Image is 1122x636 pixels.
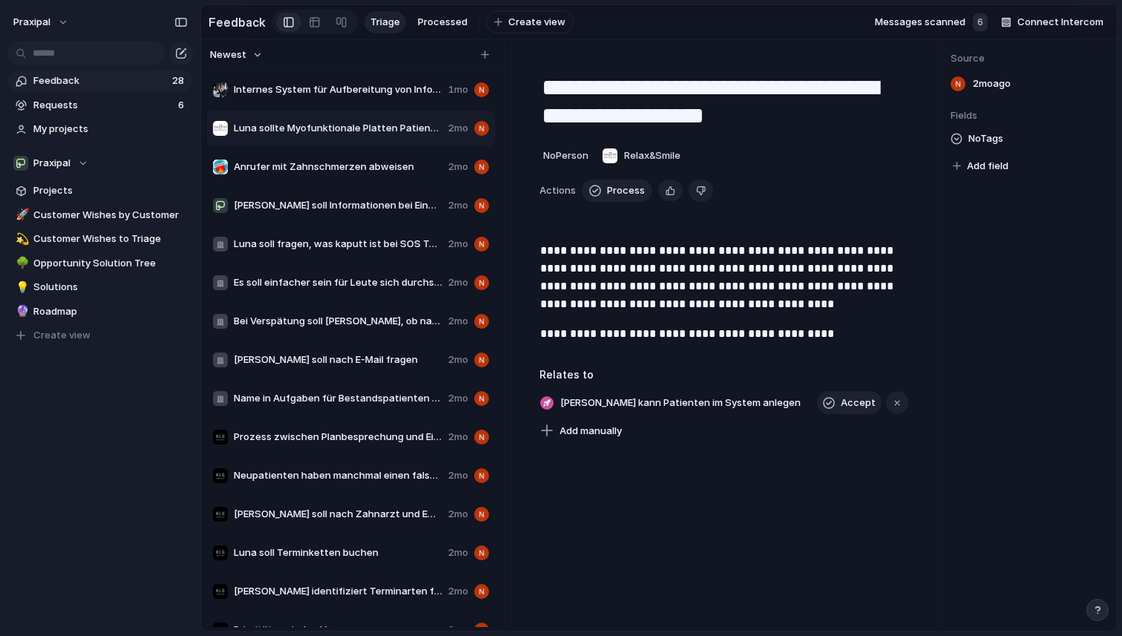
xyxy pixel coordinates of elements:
[448,430,468,445] span: 2mo
[33,183,188,198] span: Projects
[13,304,28,319] button: 🔮
[7,252,193,275] a: 🌳Opportunity Solution Tree
[7,10,76,34] button: praxipal
[7,324,193,347] button: Create view
[951,108,1105,123] span: Fields
[210,47,246,62] span: Newest
[448,507,468,522] span: 2mo
[448,121,468,136] span: 2mo
[967,159,1008,174] span: Add field
[539,144,592,168] button: NoPerson
[16,206,26,223] div: 🚀
[178,98,187,113] span: 6
[16,255,26,272] div: 🌳
[448,584,468,599] span: 2mo
[7,301,193,323] a: 🔮Roadmap
[33,156,70,171] span: Praxipal
[973,76,1011,91] span: 2mo ago
[234,121,442,136] span: Luna sollte Myofunktionale Platten Patienten handlen
[234,391,442,406] span: Name in Aufgaben für Bestandspatienten oft falsch
[7,152,193,174] button: Praxipal
[33,73,168,88] span: Feedback
[689,180,713,202] button: Delete
[448,468,468,483] span: 2mo
[209,13,266,31] h2: Feedback
[364,11,406,33] a: Triage
[817,391,882,415] button: Accept
[448,353,468,367] span: 2mo
[234,82,442,97] span: Internes System für Aufbereitung von Informationen für Praxen
[448,391,468,406] span: 2mo
[508,15,565,30] span: Create view
[534,421,628,442] button: Add manually
[448,237,468,252] span: 2mo
[7,94,193,117] a: Requests6
[598,144,684,168] button: Relax&Smile
[875,15,965,30] span: Messages scanned
[418,15,467,30] span: Processed
[7,228,193,250] a: 💫Customer Wishes to Triage
[13,256,28,271] button: 🌳
[995,11,1109,33] button: Connect Intercom
[624,148,680,163] span: Relax&Smile
[951,51,1105,66] span: Source
[234,353,442,367] span: [PERSON_NAME] soll nach E-Mail fragen
[448,545,468,560] span: 2mo
[973,13,988,31] div: 6
[234,275,442,290] span: Es soll einfacher sein für Leute sich durchstellen zu lassen
[7,276,193,298] a: 💡Solutions
[7,70,193,92] a: Feedback28
[543,149,588,161] span: No Person
[13,232,28,246] button: 💫
[234,314,442,329] span: Bei Verspätung soll [PERSON_NAME], ob nach hinten Platz ist
[16,303,26,320] div: 🔮
[13,280,28,295] button: 💡
[16,279,26,296] div: 💡
[539,367,908,382] h3: Relates to
[968,130,1003,148] span: No Tags
[234,430,442,445] span: Prozess zwischen Planbesprechung und Einsetzen handlen
[448,314,468,329] span: 2mo
[33,208,188,223] span: Customer Wishes by Customer
[16,231,26,248] div: 💫
[234,545,442,560] span: Luna soll Terminketten buchen
[582,180,652,202] button: Process
[448,82,468,97] span: 1mo
[1017,15,1103,30] span: Connect Intercom
[556,393,805,413] span: [PERSON_NAME] kann Patienten im System anlegen
[607,183,645,198] span: Process
[448,160,468,174] span: 2mo
[234,160,442,174] span: Anrufer mit Zahnschmerzen abweisen
[539,183,576,198] span: Actions
[13,15,50,30] span: praxipal
[208,45,265,65] button: Newest
[33,98,174,113] span: Requests
[486,10,574,34] button: Create view
[33,328,91,343] span: Create view
[7,118,193,140] a: My projects
[951,157,1011,176] button: Add field
[234,198,442,213] span: [PERSON_NAME] soll Informationen bei Einwilligung für Anamnese Email geben
[412,11,473,33] a: Processed
[33,232,188,246] span: Customer Wishes to Triage
[560,424,622,439] span: Add manually
[13,208,28,223] button: 🚀
[448,198,468,213] span: 2mo
[33,256,188,271] span: Opportunity Solution Tree
[234,468,442,483] span: Neupatienten haben manchmal einen falschen Namen
[234,584,442,599] span: [PERSON_NAME] identifiziert Terminarten falsch
[33,280,188,295] span: Solutions
[33,304,188,319] span: Roadmap
[234,237,442,252] span: Luna soll fragen, was kaputt ist bei SOS Terminen
[370,15,400,30] span: Triage
[7,180,193,202] a: Projects
[7,204,193,226] a: 🚀Customer Wishes by Customer
[172,73,187,88] span: 28
[841,396,876,410] span: Accept
[33,122,188,137] span: My projects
